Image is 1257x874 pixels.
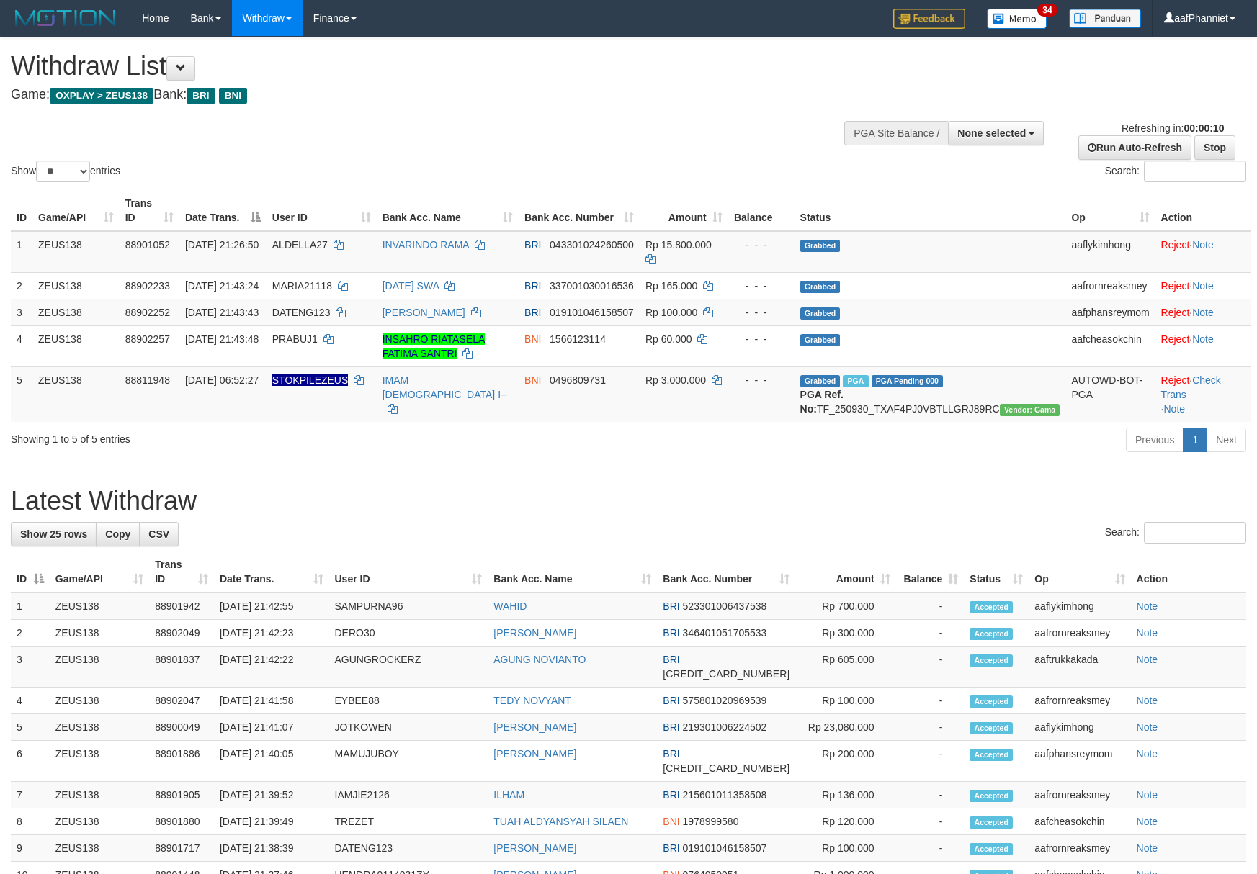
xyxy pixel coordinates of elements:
[493,748,576,760] a: [PERSON_NAME]
[11,299,32,325] td: 3
[896,714,965,741] td: -
[11,782,50,808] td: 7
[795,782,896,808] td: Rp 136,000
[493,695,571,706] a: TEDY NOVYANT
[272,280,332,292] span: MARIA21118
[139,522,179,546] a: CSV
[329,688,488,714] td: EYBEE88
[1029,808,1130,835] td: aafcheasokchin
[11,487,1246,515] h1: Latest Withdraw
[272,307,331,318] span: DATENG123
[1029,620,1130,647] td: aafrornreaksmey
[11,161,120,182] label: Show entries
[970,816,1013,829] span: Accepted
[1192,307,1214,318] a: Note
[1194,135,1235,160] a: Stop
[896,620,965,647] td: -
[214,688,329,714] td: [DATE] 21:41:58
[1137,789,1158,801] a: Note
[329,741,488,782] td: MAMUJUBOY
[663,816,679,827] span: BNI
[125,333,170,345] span: 88902257
[1155,366,1251,422] td: · ·
[11,688,50,714] td: 4
[1137,654,1158,665] a: Note
[1184,122,1224,134] strong: 00:00:10
[1137,842,1158,854] a: Note
[896,688,965,714] td: -
[214,647,329,688] td: [DATE] 21:42:22
[795,551,896,593] th: Amount: activate to sort column ascending
[524,280,541,292] span: BRI
[493,721,576,733] a: [PERSON_NAME]
[550,280,634,292] span: Copy 337001030016536 to clipboard
[329,782,488,808] td: IAMJIE2126
[683,789,767,801] span: Copy 215601011358508 to clipboard
[493,789,524,801] a: ILHAM
[179,190,267,231] th: Date Trans.: activate to sort column descending
[550,307,634,318] span: Copy 019101046158507 to clipboard
[970,601,1013,613] span: Accepted
[872,375,944,387] span: PGA Pending
[214,835,329,862] td: [DATE] 21:38:39
[32,325,120,366] td: ZEUS138
[957,127,1026,139] span: None selected
[1126,428,1184,452] a: Previous
[11,551,50,593] th: ID: activate to sort column descending
[32,366,120,422] td: ZEUS138
[11,272,32,299] td: 2
[795,647,896,688] td: Rp 605,000
[970,722,1013,734] span: Accepted
[185,333,259,345] span: [DATE] 21:43:48
[1065,366,1155,422] td: AUTOWD-BOT-PGA
[519,190,640,231] th: Bank Acc. Number: activate to sort column ascending
[1065,190,1155,231] th: Op: activate to sort column ascending
[50,593,149,620] td: ZEUS138
[50,782,149,808] td: ZEUS138
[800,375,841,387] span: Grabbed
[50,808,149,835] td: ZEUS138
[32,190,120,231] th: Game/API: activate to sort column ascending
[149,620,214,647] td: 88902049
[645,280,697,292] span: Rp 165.000
[524,374,541,386] span: BNI
[970,695,1013,708] span: Accepted
[214,808,329,835] td: [DATE] 21:39:49
[640,190,728,231] th: Amount: activate to sort column ascending
[383,239,469,251] a: INVARINDO RAMA
[1161,239,1190,251] a: Reject
[11,647,50,688] td: 3
[185,280,259,292] span: [DATE] 21:43:24
[795,620,896,647] td: Rp 300,000
[1144,161,1246,182] input: Search:
[11,366,32,422] td: 5
[20,528,87,540] span: Show 25 rows
[663,654,679,665] span: BRI
[50,688,149,714] td: ZEUS138
[329,835,488,862] td: DATENG123
[896,835,965,862] td: -
[663,842,679,854] span: BRI
[683,842,767,854] span: Copy 019101046158507 to clipboard
[1122,122,1224,134] span: Refreshing in:
[272,239,328,251] span: ALDELLA27
[149,741,214,782] td: 88901886
[663,762,789,774] span: Copy 151301002972502 to clipboard
[272,374,349,386] span: Nama rekening ada tanda titik/strip, harap diedit
[1037,4,1057,17] span: 34
[50,835,149,862] td: ZEUS138
[125,239,170,251] span: 88901052
[383,307,465,318] a: [PERSON_NAME]
[663,668,789,680] span: Copy 629401015935530 to clipboard
[185,239,259,251] span: [DATE] 21:26:50
[896,741,965,782] td: -
[795,688,896,714] td: Rp 100,000
[728,190,795,231] th: Balance
[50,647,149,688] td: ZEUS138
[1161,374,1190,386] a: Reject
[1105,161,1246,182] label: Search:
[843,375,868,387] span: Marked by aafsreyleap
[683,627,767,639] span: Copy 346401051705533 to clipboard
[734,238,789,252] div: - - -
[383,280,439,292] a: [DATE] SWA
